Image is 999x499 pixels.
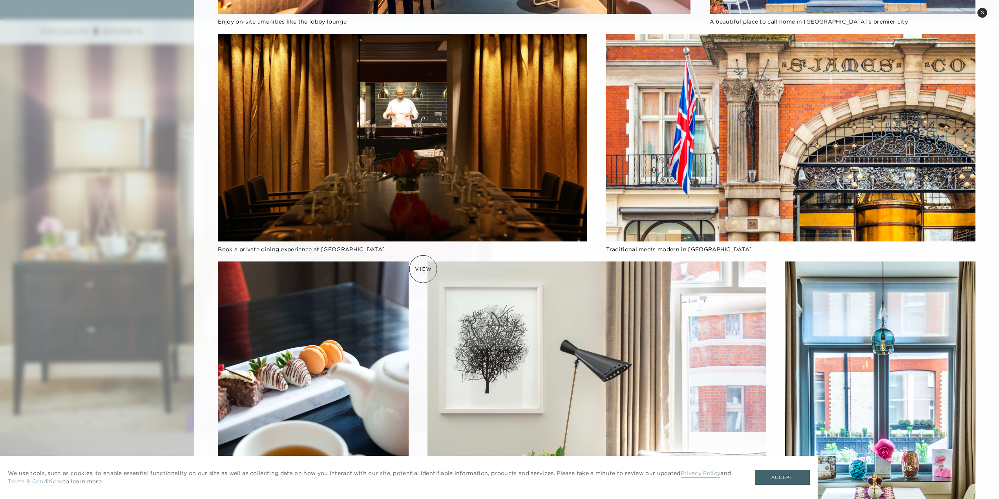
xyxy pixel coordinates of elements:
[8,478,63,486] a: Terms & Conditions
[681,470,720,478] a: Privacy Policy
[218,18,346,25] span: Enjoy on-site amenities like the lobby lounge
[218,246,385,253] span: Book a private dining experience at [GEOGRAPHIC_DATA]
[710,18,908,25] span: A beautiful place to call home in [GEOGRAPHIC_DATA]'s premier city
[8,469,739,486] p: We use tools, such as cookies, to enable essential functionality on our site as well as collectin...
[755,470,810,485] button: Accept
[606,246,752,253] span: Traditional meets modern in [GEOGRAPHIC_DATA]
